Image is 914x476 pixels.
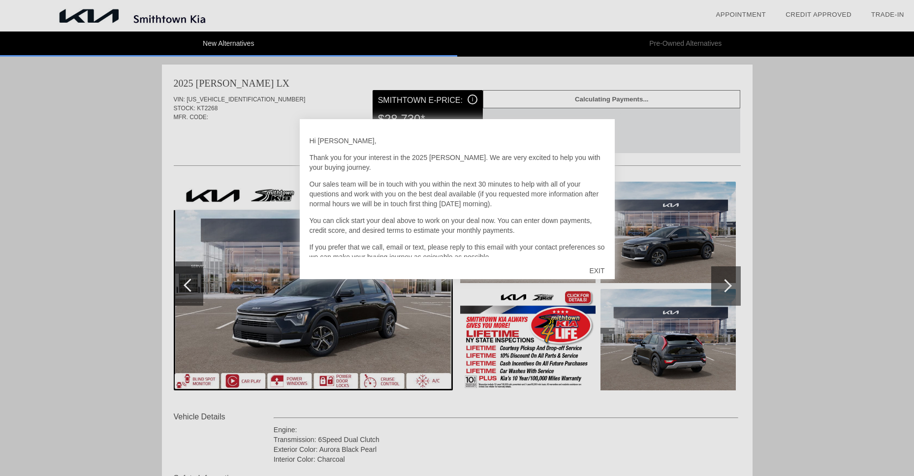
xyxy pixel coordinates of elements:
[579,256,614,286] div: EXIT
[310,153,605,172] p: Thank you for your interest in the 2025 [PERSON_NAME]. We are very excited to help you with your ...
[310,242,605,262] p: If you prefer that we call, email or text, please reply to this email with your contact preferenc...
[310,136,605,146] p: Hi [PERSON_NAME],
[786,11,851,18] a: Credit Approved
[716,11,766,18] a: Appointment
[310,179,605,209] p: Our sales team will be in touch with you within the next 30 minutes to help with all of your ques...
[310,216,605,235] p: You can click start your deal above to work on your deal now. You can enter down payments, credit...
[871,11,904,18] a: Trade-In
